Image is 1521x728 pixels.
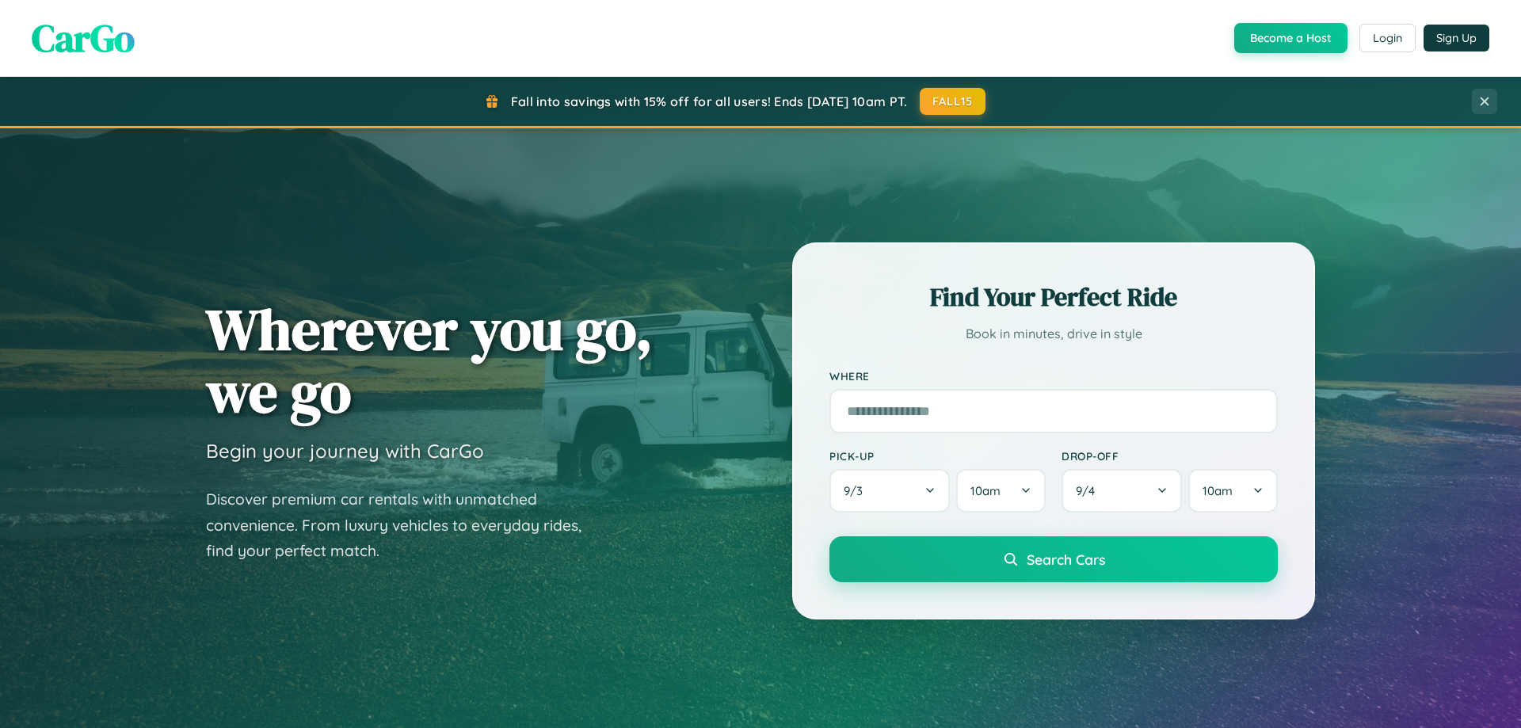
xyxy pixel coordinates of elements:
[206,298,653,423] h1: Wherever you go, we go
[1027,551,1105,568] span: Search Cars
[1076,483,1103,498] span: 9 / 4
[1424,25,1489,51] button: Sign Up
[829,449,1046,463] label: Pick-up
[829,369,1278,383] label: Where
[1062,469,1182,513] button: 9/4
[1062,449,1278,463] label: Drop-off
[829,280,1278,314] h2: Find Your Perfect Ride
[829,469,950,513] button: 9/3
[956,469,1046,513] button: 10am
[206,439,484,463] h3: Begin your journey with CarGo
[970,483,1001,498] span: 10am
[829,536,1278,582] button: Search Cars
[32,12,135,64] span: CarGo
[511,93,908,109] span: Fall into savings with 15% off for all users! Ends [DATE] 10am PT.
[1234,23,1348,53] button: Become a Host
[844,483,871,498] span: 9 / 3
[829,322,1278,345] p: Book in minutes, drive in style
[920,88,986,115] button: FALL15
[1188,469,1278,513] button: 10am
[1359,24,1416,52] button: Login
[1203,483,1233,498] span: 10am
[206,486,602,564] p: Discover premium car rentals with unmatched convenience. From luxury vehicles to everyday rides, ...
